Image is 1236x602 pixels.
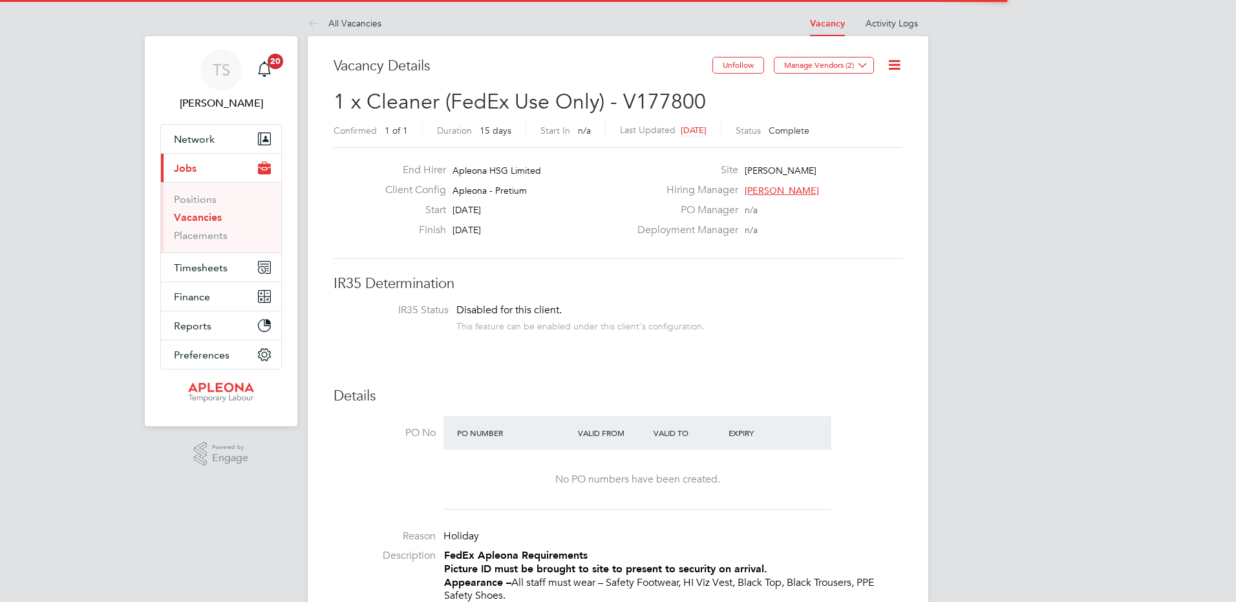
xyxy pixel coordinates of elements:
nav: Main navigation [145,36,297,426]
label: Start In [540,125,570,136]
label: PO No [334,426,436,440]
label: End Hirer [375,163,446,177]
a: All Vacancies [308,17,381,29]
div: Valid To [650,421,726,444]
strong: Appearance – [444,576,511,588]
button: Jobs [161,154,281,182]
label: Start [375,203,446,217]
a: Activity Logs [866,17,918,29]
span: n/a [745,224,758,236]
span: Reports [174,320,211,332]
span: Finance [174,291,210,303]
div: PO Number [454,421,575,444]
div: Jobs [161,182,281,253]
h3: IR35 Determination [334,275,902,293]
label: Status [736,125,761,136]
span: Disabled for this client. [456,304,562,317]
label: Last Updated [620,124,676,136]
button: Network [161,125,281,153]
span: Apleona - Pretium [453,185,527,196]
span: 20 [268,54,283,69]
span: [DATE] [453,224,481,236]
button: Manage Vendors (2) [774,57,874,74]
button: Unfollow [712,57,764,74]
span: 1 x Cleaner (FedEx Use Only) - V177800 [334,89,706,114]
span: Apleona HSG Limited [453,165,541,176]
div: Expiry [725,421,801,444]
a: Vacancies [174,211,222,223]
span: [PERSON_NAME] [745,185,819,196]
a: Vacancy [810,18,845,29]
span: Powered by [212,442,248,453]
a: 20 [251,49,277,90]
label: Deployment Manager [630,223,738,237]
span: [PERSON_NAME] [745,165,816,176]
label: Hiring Manager [630,183,738,197]
a: Powered byEngage [194,442,249,466]
a: Placements [174,229,228,242]
span: Complete [769,125,809,136]
h3: Vacancy Details [334,57,712,76]
a: Positions [174,193,217,205]
label: Finish [375,223,446,237]
label: Duration [437,125,472,136]
span: Preferences [174,349,229,361]
button: Preferences [161,340,281,369]
div: Valid From [575,421,650,444]
label: Confirmed [334,125,377,136]
span: Holiday [443,530,479,543]
label: Client Config [375,183,446,197]
div: This feature can be enabled under this client's configuration. [456,317,705,332]
button: Timesheets [161,253,281,282]
strong: FedEx Apleona Requirements [444,549,588,561]
div: No PO numbers have been created. [456,473,818,486]
label: PO Manager [630,203,738,217]
label: IR35 Status [346,304,449,317]
label: Site [630,163,738,177]
label: Reason [334,530,436,543]
h3: Details [334,387,902,406]
span: [DATE] [681,125,707,136]
a: TS[PERSON_NAME] [160,49,282,111]
span: n/a [578,125,591,136]
span: Jobs [174,162,197,174]
span: Tracy Sellick [160,96,282,111]
span: TS [213,61,230,78]
span: [DATE] [453,204,481,216]
span: Engage [212,453,248,464]
span: Timesheets [174,262,228,274]
a: Go to home page [160,382,282,403]
button: Reports [161,311,281,340]
span: 15 days [480,125,511,136]
span: Network [174,133,215,145]
button: Finance [161,282,281,311]
strong: Picture ID must be brought to site to present to security on arrival. [444,563,767,575]
span: n/a [745,204,758,216]
img: apleona-logo-retina.png [188,382,254,403]
label: Description [334,549,436,563]
span: 1 of 1 [385,125,408,136]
